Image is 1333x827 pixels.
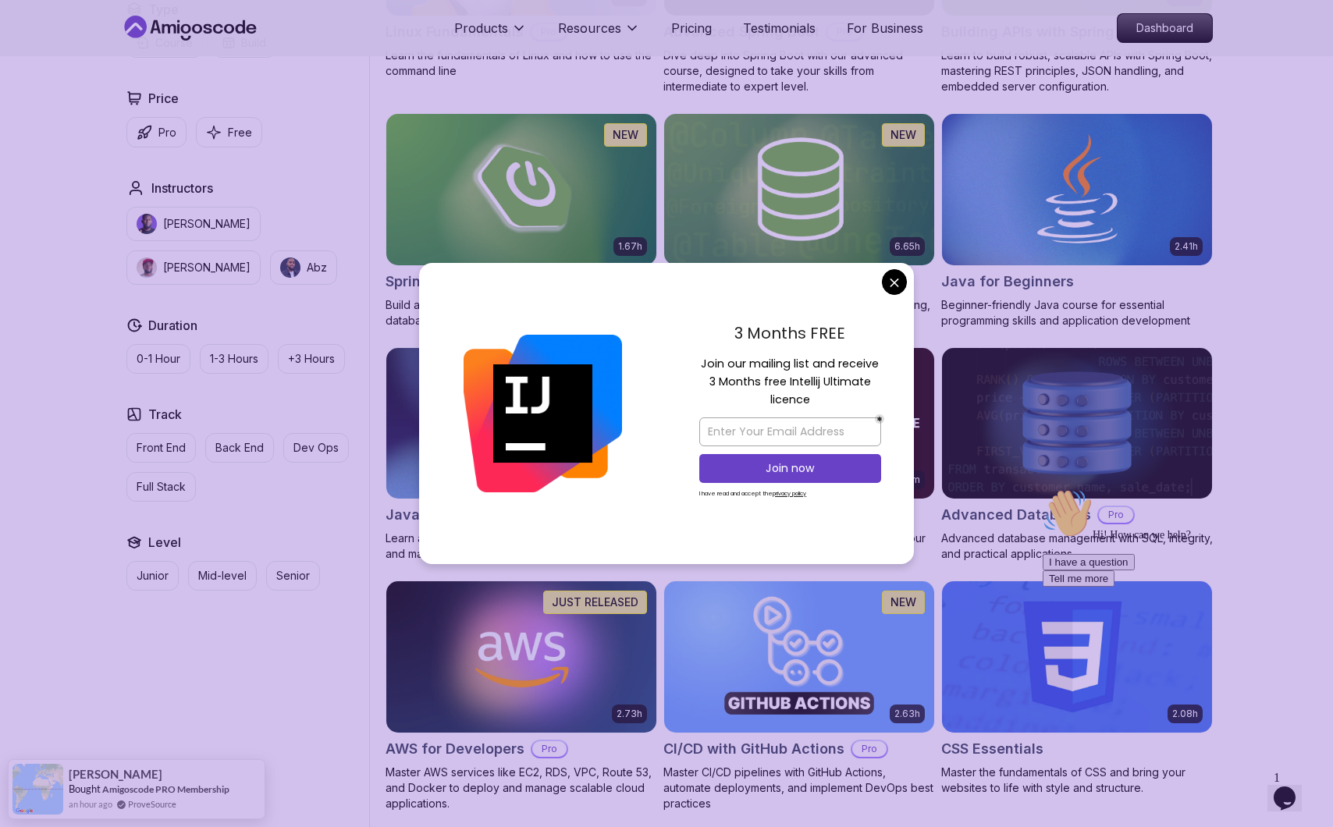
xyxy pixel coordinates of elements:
[1267,765,1317,811] iframe: chat widget
[148,405,182,424] h2: Track
[6,6,287,105] div: 👋Hi! How can we help?I have a questionTell me more
[210,351,258,367] p: 1-3 Hours
[454,19,508,37] p: Products
[941,297,1213,328] p: Beginner-friendly Java course for essential programming skills and application development
[283,433,349,463] button: Dev Ops
[69,783,101,795] span: Bought
[386,114,656,265] img: Spring Boot for Beginners card
[6,6,56,56] img: :wave:
[293,440,339,456] p: Dev Ops
[128,797,176,811] a: ProveSource
[137,214,157,234] img: instructor img
[532,741,567,757] p: Pro
[890,127,916,143] p: NEW
[200,344,268,374] button: 1-3 Hours
[228,125,252,140] p: Free
[552,595,638,610] p: JUST RELEASED
[270,250,337,285] button: instructor imgAbz
[69,797,112,811] span: an hour ago
[215,440,264,456] p: Back End
[663,113,935,328] a: Spring Data JPA card6.65hNEWSpring Data JPAProMaster database management, advanced querying, and ...
[558,19,640,50] button: Resources
[386,48,657,79] p: Learn the fundamentals of Linux and how to use the command line
[663,765,935,811] p: Master CI/CD pipelines with GitHub Actions, automate deployments, and implement DevOps best pract...
[6,47,155,59] span: Hi! How can we help?
[276,568,310,584] p: Senior
[663,738,844,760] h2: CI/CD with GitHub Actions
[137,257,157,278] img: instructor img
[148,89,179,108] h2: Price
[386,581,656,733] img: AWS for Developers card
[613,127,638,143] p: NEW
[148,533,181,552] h2: Level
[151,179,213,197] h2: Instructors
[941,347,1213,563] a: Advanced Databases cardAdvanced DatabasesProAdvanced database management with SQL, integrity, and...
[941,113,1213,328] a: Java for Beginners card2.41hJava for BeginnersBeginner-friendly Java course for essential program...
[148,316,197,335] h2: Duration
[278,344,345,374] button: +3 Hours
[386,580,657,811] a: AWS for Developers card2.73hJUST RELEASEDAWS for DevelopersProMaster AWS services like EC2, RDS, ...
[671,19,712,37] a: Pricing
[558,19,621,37] p: Resources
[618,240,642,253] p: 1.67h
[6,88,78,105] button: Tell me more
[941,765,1213,796] p: Master the fundamentals of CSS and bring your websites to life with style and structure.
[663,580,935,811] a: CI/CD with GitHub Actions card2.63hNEWCI/CD with GitHub ActionsProMaster CI/CD pipelines with Git...
[386,531,657,562] p: Learn advanced Java concepts to build scalable and maintainable applications.
[126,472,196,502] button: Full Stack
[1175,240,1198,253] p: 2.41h
[847,19,923,37] a: For Business
[386,297,657,328] p: Build a CRUD API with Spring Boot and PostgreSQL database using Spring Data JPA and Spring AI
[386,347,657,563] a: Java for Developers card9.18hJava for DevelopersProLearn advanced Java concepts to build scalable...
[205,433,274,463] button: Back End
[102,783,229,795] a: Amigoscode PRO Membership
[942,581,1212,733] img: CSS Essentials card
[852,741,887,757] p: Pro
[288,351,335,367] p: +3 Hours
[126,561,179,591] button: Junior
[69,768,162,781] span: [PERSON_NAME]
[663,48,935,94] p: Dive deep into Spring Boot with our advanced course, designed to take your skills from intermedia...
[941,738,1043,760] h2: CSS Essentials
[158,125,176,140] p: Pro
[942,348,1212,499] img: Advanced Databases card
[941,48,1213,94] p: Learn to build robust, scalable APIs with Spring Boot, mastering REST principles, JSON handling, ...
[137,440,186,456] p: Front End
[664,581,934,733] img: CI/CD with GitHub Actions card
[386,271,564,293] h2: Spring Boot for Beginners
[137,351,180,367] p: 0-1 Hour
[126,250,261,285] button: instructor img[PERSON_NAME]
[307,260,327,275] p: Abz
[126,207,261,241] button: instructor img[PERSON_NAME]
[280,257,300,278] img: instructor img
[941,580,1213,796] a: CSS Essentials card2.08hCSS EssentialsMaster the fundamentals of CSS and bring your websites to l...
[941,531,1213,562] p: Advanced database management with SQL, integrity, and practical applications
[454,19,527,50] button: Products
[6,72,98,88] button: I have a question
[664,114,934,265] img: Spring Data JPA card
[126,433,196,463] button: Front End
[266,561,320,591] button: Senior
[617,708,642,720] p: 2.73h
[137,568,169,584] p: Junior
[386,504,527,526] h2: Java for Developers
[1118,14,1212,42] p: Dashboard
[12,764,63,815] img: provesource social proof notification image
[941,504,1091,526] h2: Advanced Databases
[941,271,1074,293] h2: Java for Beginners
[894,240,920,253] p: 6.65h
[126,117,187,147] button: Pro
[386,348,656,499] img: Java for Developers card
[196,117,262,147] button: Free
[1036,482,1317,757] iframe: chat widget
[894,708,920,720] p: 2.63h
[386,765,657,811] p: Master AWS services like EC2, RDS, VPC, Route 53, and Docker to deploy and manage scalable cloud ...
[1117,13,1213,43] a: Dashboard
[386,738,524,760] h2: AWS for Developers
[743,19,816,37] p: Testimonials
[188,561,257,591] button: Mid-level
[163,216,251,232] p: [PERSON_NAME]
